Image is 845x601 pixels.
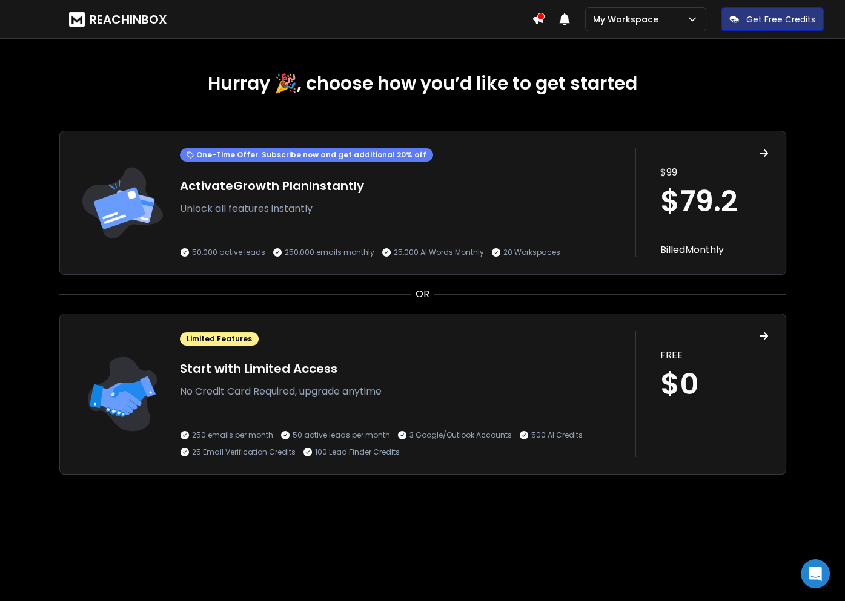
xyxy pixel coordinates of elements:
[660,165,768,180] p: $ 99
[180,148,433,162] div: One-Time Offer. Subscribe now and get additional 20% off
[180,177,623,194] h1: Activate Growth Plan Instantly
[660,370,768,399] h1: $0
[192,248,265,257] p: 50,000 active leads
[801,559,830,588] div: Open Intercom Messenger
[59,287,786,301] div: OR
[180,202,623,216] p: Unlock all features instantly
[660,187,768,216] h1: $ 79.2
[192,430,273,440] p: 250 emails per month
[69,12,85,27] img: logo
[721,7,824,31] button: Get Free Credits
[660,348,768,363] p: FREE
[192,447,296,457] p: 25 Email Verification Credits
[315,447,400,457] p: 100 Lead Finder Credits
[503,248,560,257] p: 20 Workspaces
[77,148,168,257] img: trail
[90,11,167,28] h1: REACHINBOX
[293,430,390,440] p: 50 active leads per month
[180,384,623,399] p: No Credit Card Required, upgrade anytime
[180,360,623,377] h1: Start with Limited Access
[593,13,663,25] p: My Workspace
[59,73,786,94] h1: Hurray 🎉, choose how you’d like to get started
[77,331,168,457] img: trail
[531,430,583,440] p: 500 AI Credits
[394,248,484,257] p: 25,000 AI Words Monthly
[660,243,768,257] p: Billed Monthly
[409,430,512,440] p: 3 Google/Outlook Accounts
[285,248,374,257] p: 250,000 emails monthly
[746,13,815,25] p: Get Free Credits
[180,332,259,346] div: Limited Features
